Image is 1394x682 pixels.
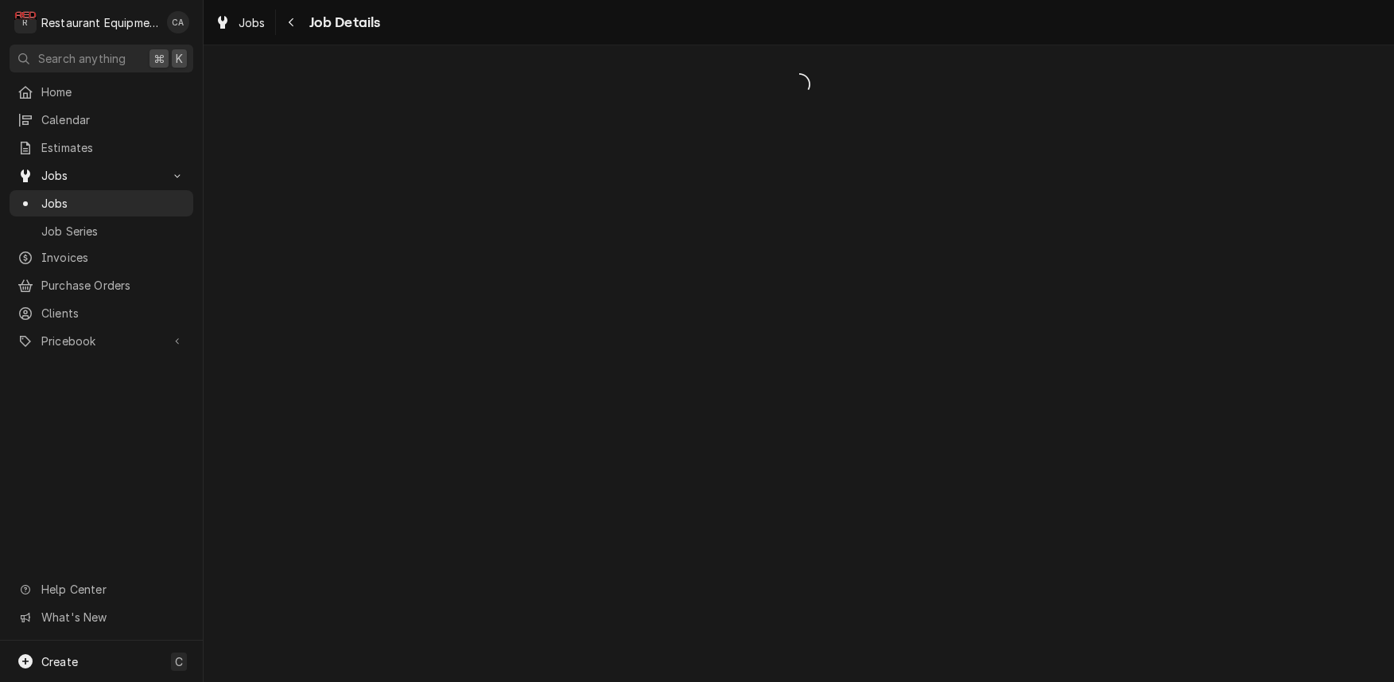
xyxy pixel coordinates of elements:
[10,328,193,354] a: Go to Pricebook
[279,10,305,35] button: Navigate back
[38,50,126,67] span: Search anything
[10,107,193,133] a: Calendar
[41,84,185,100] span: Home
[14,11,37,33] div: Restaurant Equipment Diagnostics's Avatar
[239,14,266,31] span: Jobs
[41,111,185,128] span: Calendar
[10,134,193,161] a: Estimates
[10,272,193,298] a: Purchase Orders
[10,190,193,216] a: Jobs
[41,277,185,294] span: Purchase Orders
[41,581,184,598] span: Help Center
[41,223,185,240] span: Job Series
[153,50,165,67] span: ⌘
[167,11,189,33] div: Chrissy Adams's Avatar
[10,244,193,271] a: Invoices
[41,249,185,266] span: Invoices
[41,609,184,625] span: What's New
[41,139,185,156] span: Estimates
[41,195,185,212] span: Jobs
[167,11,189,33] div: CA
[10,300,193,326] a: Clients
[204,68,1394,101] span: Loading...
[41,167,161,184] span: Jobs
[10,218,193,244] a: Job Series
[208,10,272,36] a: Jobs
[176,50,183,67] span: K
[10,45,193,72] button: Search anything⌘K
[10,79,193,105] a: Home
[41,14,158,31] div: Restaurant Equipment Diagnostics
[175,653,183,670] span: C
[10,604,193,630] a: Go to What's New
[305,12,381,33] span: Job Details
[14,11,37,33] div: R
[41,305,185,322] span: Clients
[10,162,193,189] a: Go to Jobs
[41,333,161,349] span: Pricebook
[10,576,193,602] a: Go to Help Center
[41,655,78,668] span: Create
